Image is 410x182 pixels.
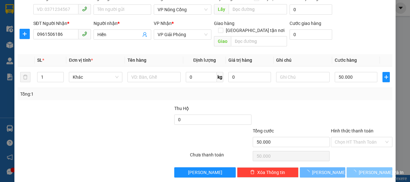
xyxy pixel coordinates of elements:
[174,167,236,178] button: [PERSON_NAME]
[312,169,346,176] span: [PERSON_NAME]
[274,54,332,67] th: Ghi chú
[20,72,30,82] button: delete
[352,170,359,174] span: loading
[276,72,330,82] input: Ghi Chú
[214,36,231,46] span: Giao
[231,36,287,46] input: Dọc đường
[69,58,93,63] span: Đơn vị tính
[127,72,181,82] input: VD: Bàn, Ghế
[142,32,147,37] span: user-add
[127,58,146,63] span: Tên hàng
[359,169,404,176] span: [PERSON_NAME] và In
[154,21,172,26] span: VP Nhận
[82,31,87,36] span: phone
[290,29,332,40] input: Cước giao hàng
[73,72,119,82] span: Khác
[228,58,252,63] span: Giá trị hàng
[174,106,189,111] span: Thu Hộ
[237,167,299,178] button: deleteXóa Thông tin
[217,72,223,82] span: kg
[228,72,271,82] input: 0
[331,128,373,133] label: Hình thức thanh toán
[20,91,159,98] div: Tổng: 1
[94,20,151,27] div: Người nhận
[37,58,42,63] span: SL
[188,169,222,176] span: [PERSON_NAME]
[158,30,208,39] span: VP Giải Phóng
[33,20,91,27] div: SĐT Người Nhận
[347,167,392,178] button: [PERSON_NAME] và In
[305,170,312,174] span: loading
[189,151,252,162] div: Chưa thanh toán
[214,21,234,26] span: Giao hàng
[193,58,216,63] span: Định lượng
[20,31,29,36] span: plus
[335,58,357,63] span: Cước hàng
[20,29,30,39] button: plus
[250,170,255,175] span: delete
[253,128,274,133] span: Tổng cước
[214,4,229,14] span: Lấy
[229,4,287,14] input: Dọc đường
[300,167,346,178] button: [PERSON_NAME]
[82,6,87,12] span: phone
[257,169,285,176] span: Xóa Thông tin
[290,21,321,26] label: Cước giao hàng
[382,72,390,82] button: plus
[158,5,208,14] span: VP Nông Cống
[223,27,287,34] span: [GEOGRAPHIC_DATA] tận nơi
[290,4,332,15] input: Cước lấy hàng
[383,75,389,80] span: plus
